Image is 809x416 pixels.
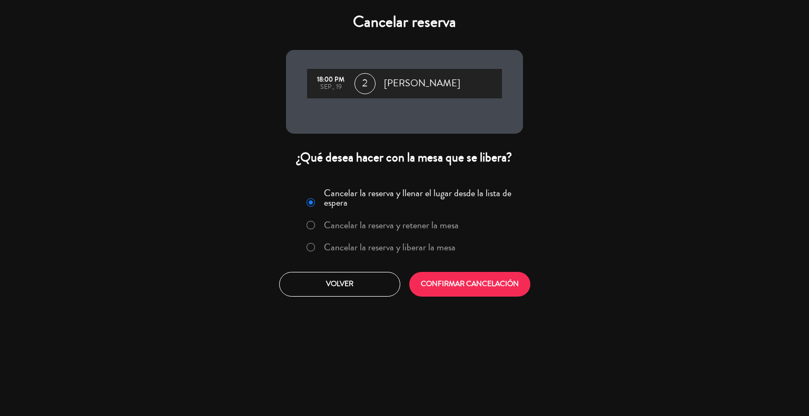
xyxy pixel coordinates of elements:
[324,188,517,207] label: Cancelar la reserva y llenar el lugar desde la lista de espera
[324,242,456,252] label: Cancelar la reserva y liberar la mesa
[354,73,376,94] span: 2
[286,13,523,32] h4: Cancelar reserva
[409,272,530,297] button: CONFIRMAR CANCELACIÓN
[312,76,349,84] div: 18:00 PM
[384,76,460,92] span: [PERSON_NAME]
[312,84,349,91] div: sep., 19
[286,149,523,166] div: ¿Qué desea hacer con la mesa que se libera?
[324,220,459,230] label: Cancelar la reserva y retener la mesa
[279,272,400,297] button: Volver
